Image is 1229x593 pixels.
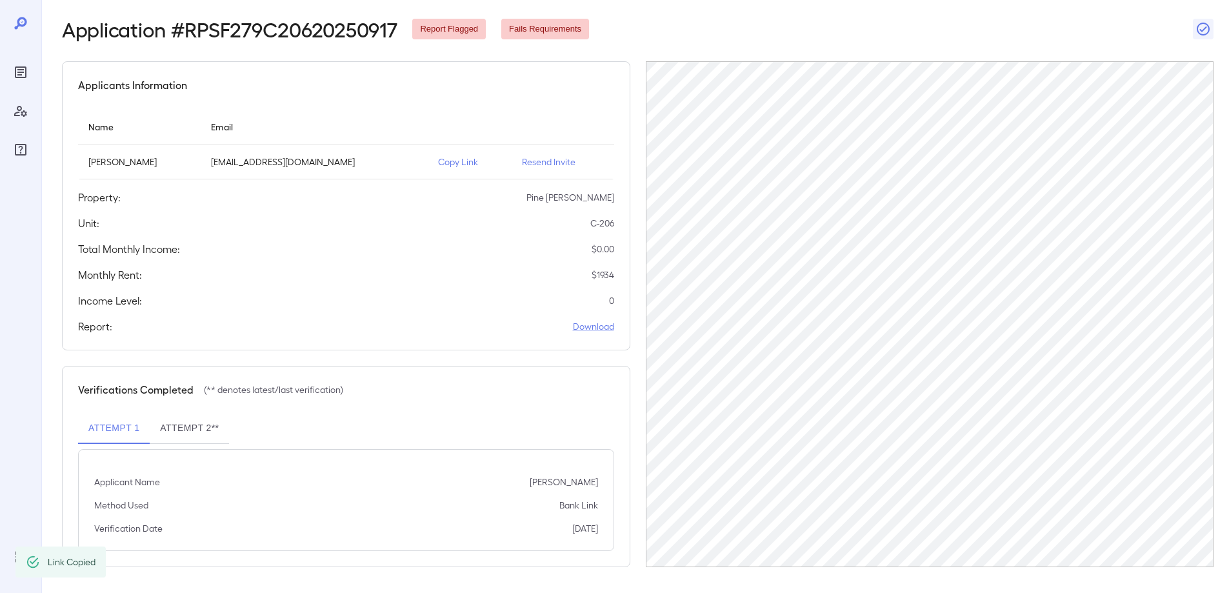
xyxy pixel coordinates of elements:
[211,156,417,168] p: [EMAIL_ADDRESS][DOMAIN_NAME]
[10,101,31,121] div: Manage Users
[572,522,598,535] p: [DATE]
[88,156,190,168] p: [PERSON_NAME]
[78,413,150,444] button: Attempt 1
[78,190,121,205] h5: Property:
[10,139,31,160] div: FAQ
[204,383,343,396] p: (** denotes latest/last verification)
[48,550,95,574] div: Link Copied
[94,522,163,535] p: Verification Date
[501,23,589,35] span: Fails Requirements
[78,267,142,283] h5: Monthly Rent:
[559,499,598,512] p: Bank Link
[201,108,428,145] th: Email
[78,319,112,334] h5: Report:
[78,382,194,397] h5: Verifications Completed
[609,294,614,307] p: 0
[150,413,229,444] button: Attempt 2**
[78,293,142,308] h5: Income Level:
[78,108,614,179] table: simple table
[94,476,160,488] p: Applicant Name
[590,217,614,230] p: C-206
[94,499,148,512] p: Method Used
[78,77,187,93] h5: Applicants Information
[1193,19,1214,39] button: Close Report
[438,156,501,168] p: Copy Link
[530,476,598,488] p: [PERSON_NAME]
[10,62,31,83] div: Reports
[10,547,31,567] div: Log Out
[573,320,614,333] a: Download
[78,108,201,145] th: Name
[78,241,180,257] h5: Total Monthly Income:
[78,216,99,231] h5: Unit:
[62,17,397,41] h2: Application # RPSF279C20620250917
[522,156,604,168] p: Resend Invite
[592,243,614,256] p: $ 0.00
[412,23,486,35] span: Report Flagged
[526,191,614,204] p: Pine [PERSON_NAME]
[592,268,614,281] p: $ 1934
